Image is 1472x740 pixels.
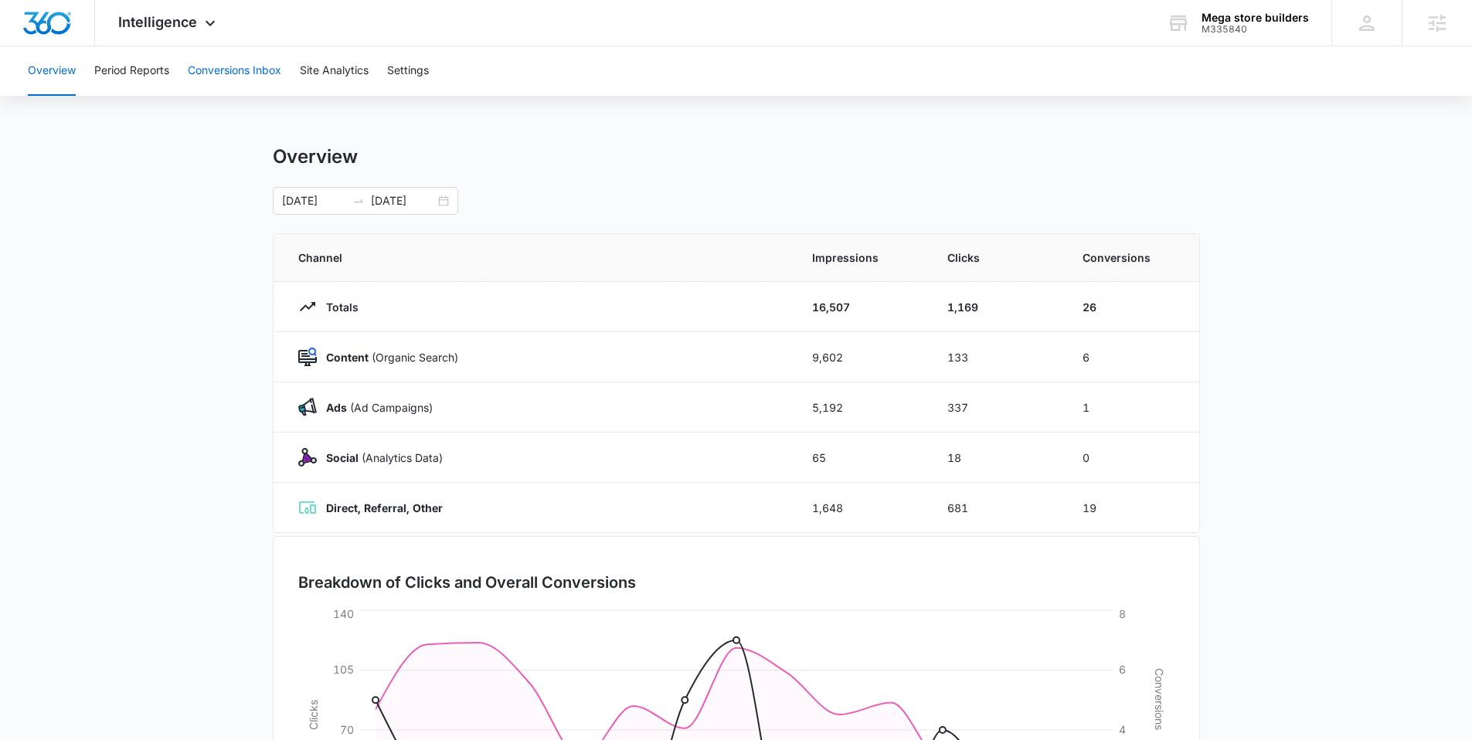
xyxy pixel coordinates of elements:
[1119,723,1126,736] tspan: 4
[298,348,317,366] img: Content
[317,399,433,416] p: (Ad Campaigns)
[118,14,197,30] span: Intelligence
[387,46,429,96] button: Settings
[306,700,319,730] tspan: Clicks
[317,299,359,315] p: Totals
[282,192,346,209] input: Start date
[794,332,929,382] td: 9,602
[1119,607,1126,620] tspan: 8
[1119,663,1126,676] tspan: 6
[326,351,369,364] strong: Content
[298,448,317,467] img: Social
[43,25,76,37] div: v 4.0.25
[352,195,365,207] span: swap-right
[1064,433,1199,483] td: 0
[42,90,54,102] img: tab_domain_overview_orange.svg
[1083,249,1175,266] span: Conversions
[1202,24,1309,35] div: account id
[929,382,1064,433] td: 337
[794,282,929,332] td: 16,507
[929,433,1064,483] td: 18
[947,249,1045,266] span: Clicks
[340,723,354,736] tspan: 70
[1064,332,1199,382] td: 6
[333,663,354,676] tspan: 105
[273,145,358,168] h1: Overview
[326,501,443,514] strong: Direct, Referral, Other
[371,192,435,209] input: End date
[298,249,775,266] span: Channel
[317,349,458,365] p: (Organic Search)
[929,332,1064,382] td: 133
[1064,282,1199,332] td: 26
[28,46,76,96] button: Overview
[171,91,260,101] div: Keywords by Traffic
[188,46,281,96] button: Conversions Inbox
[1064,382,1199,433] td: 1
[298,398,317,416] img: Ads
[326,451,359,464] strong: Social
[300,46,369,96] button: Site Analytics
[25,40,37,53] img: website_grey.svg
[25,25,37,37] img: logo_orange.svg
[333,607,354,620] tspan: 140
[794,483,929,533] td: 1,648
[794,382,929,433] td: 5,192
[1153,668,1166,730] tspan: Conversions
[929,282,1064,332] td: 1,169
[812,249,910,266] span: Impressions
[298,571,636,594] h3: Breakdown of Clicks and Overall Conversions
[317,450,443,466] p: (Analytics Data)
[1064,483,1199,533] td: 19
[154,90,166,102] img: tab_keywords_by_traffic_grey.svg
[1202,12,1309,24] div: account name
[40,40,170,53] div: Domain: [DOMAIN_NAME]
[59,91,138,101] div: Domain Overview
[352,195,365,207] span: to
[94,46,169,96] button: Period Reports
[929,483,1064,533] td: 681
[794,433,929,483] td: 65
[326,401,347,414] strong: Ads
